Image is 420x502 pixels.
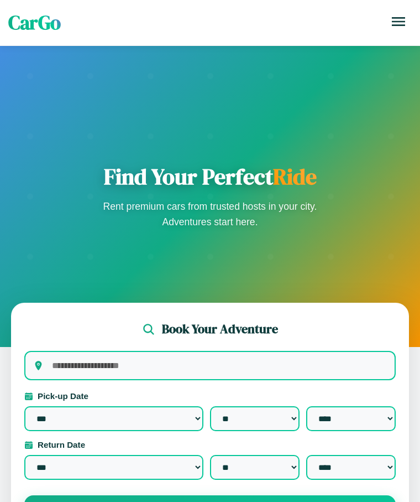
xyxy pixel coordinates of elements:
label: Pick-up Date [24,391,396,401]
p: Rent premium cars from trusted hosts in your city. Adventures start here. [99,199,321,230]
h2: Book Your Adventure [162,320,278,338]
h1: Find Your Perfect [99,163,321,190]
span: CarGo [8,9,61,36]
label: Return Date [24,440,396,449]
span: Ride [273,162,317,192]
